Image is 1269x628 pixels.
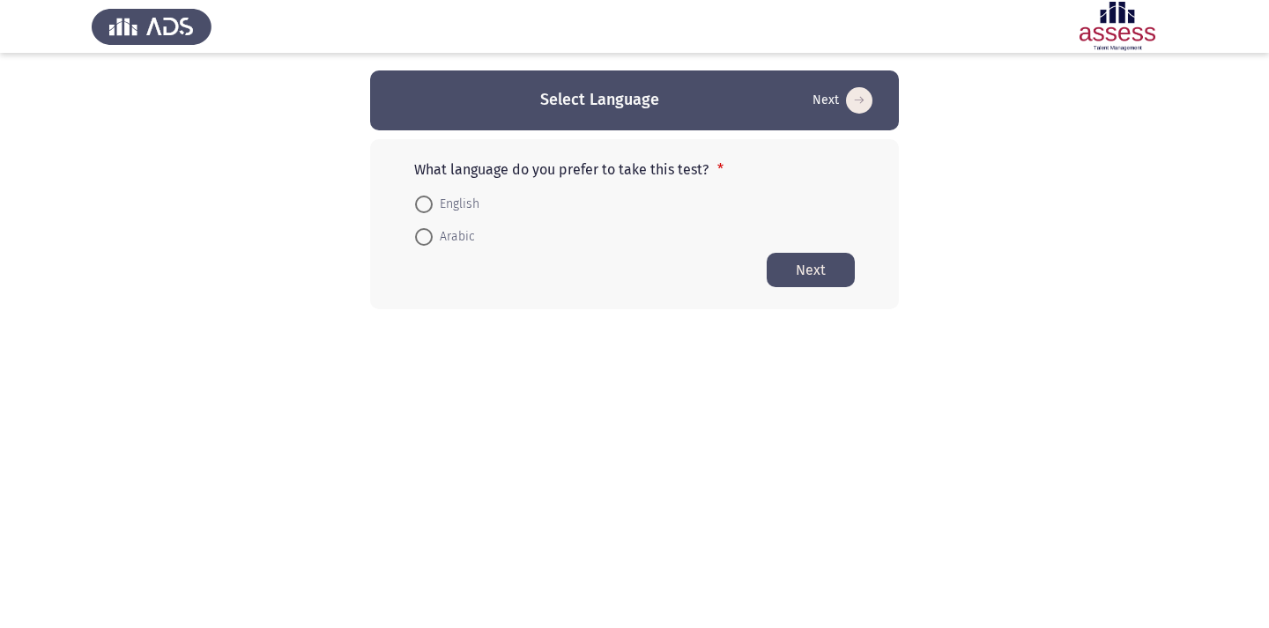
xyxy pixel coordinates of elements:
[1057,2,1177,51] img: Assessment logo of Emotional Intelligence Assessment - THL
[433,194,479,215] span: English
[767,253,855,287] button: Start assessment
[414,161,855,178] p: What language do you prefer to take this test?
[433,226,475,248] span: Arabic
[807,86,878,115] button: Start assessment
[92,2,211,51] img: Assess Talent Management logo
[540,89,659,111] h3: Select Language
